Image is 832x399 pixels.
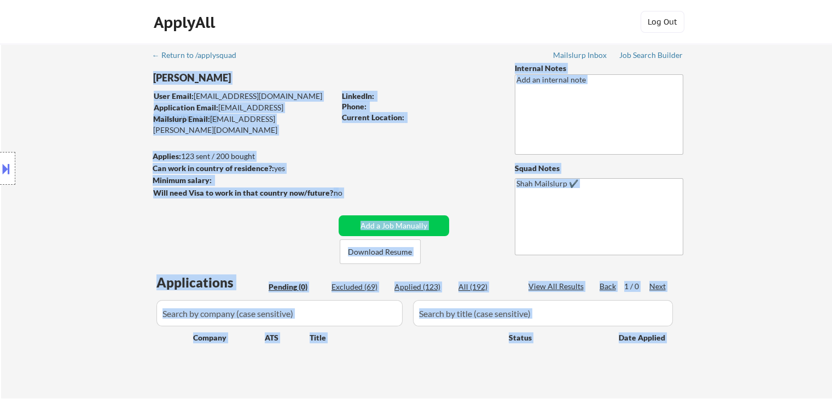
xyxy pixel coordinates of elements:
strong: Will need Visa to work in that country now/future?: [153,188,335,197]
div: yes [153,163,331,174]
div: ApplyAll [154,13,218,32]
strong: Phone: [342,102,366,111]
button: Log Out [641,11,684,33]
div: Title [310,332,498,343]
div: ATS [265,332,310,343]
div: View All Results [528,281,587,292]
div: All (192) [458,281,513,292]
div: no [334,187,365,198]
div: ← Return to /applysquad [152,51,247,59]
div: [PERSON_NAME] [153,71,378,85]
input: Search by title (case sensitive) [413,300,673,326]
strong: Current Location: [342,113,404,122]
div: Next [649,281,667,292]
div: Internal Notes [515,63,683,74]
div: Job Search Builder [619,51,683,59]
a: ← Return to /applysquad [152,51,247,62]
div: [EMAIL_ADDRESS][DOMAIN_NAME] [154,91,335,102]
div: Applications [156,276,265,289]
div: Company [193,332,265,343]
a: Job Search Builder [619,51,683,62]
div: Squad Notes [515,163,683,174]
div: [EMAIL_ADDRESS][PERSON_NAME][DOMAIN_NAME] [153,114,335,135]
div: Status [509,327,603,347]
div: 123 sent / 200 bought [153,151,335,162]
div: Mailslurp Inbox [553,51,608,59]
div: Excluded (69) [331,281,386,292]
div: Date Applied [619,332,667,343]
input: Search by company (case sensitive) [156,300,403,326]
button: Download Resume [340,239,421,264]
div: Pending (0) [269,281,323,292]
strong: Can work in country of residence?: [153,163,274,173]
a: Mailslurp Inbox [553,51,608,62]
button: Add a Job Manually [339,215,449,236]
div: Applied (123) [394,281,449,292]
strong: LinkedIn: [342,91,374,101]
div: [EMAIL_ADDRESS][DOMAIN_NAME] [154,102,335,124]
div: Back [600,281,617,292]
div: 1 / 0 [624,281,649,292]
